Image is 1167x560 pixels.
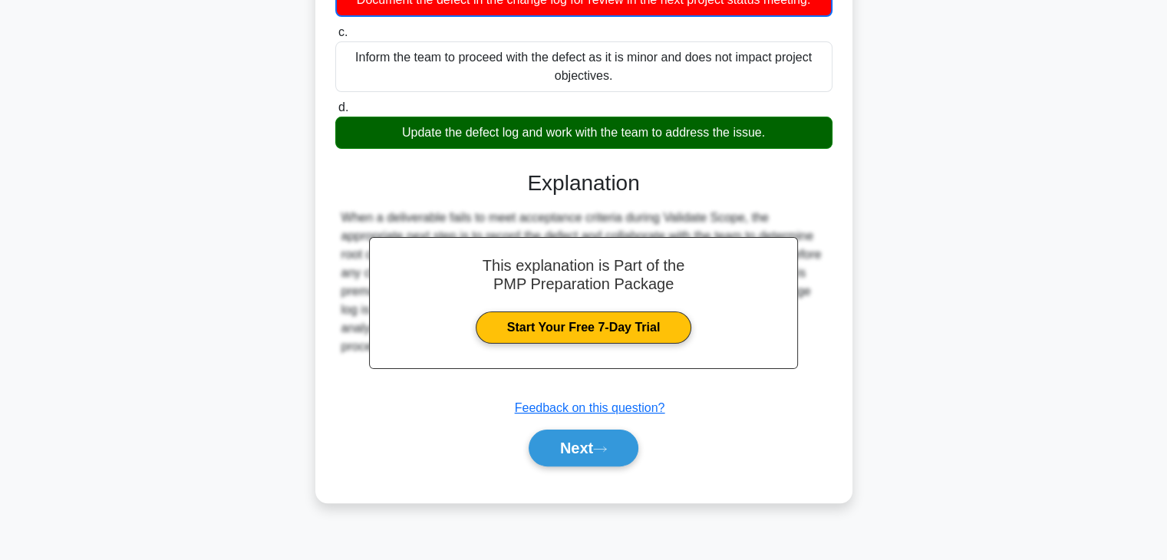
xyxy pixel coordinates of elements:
span: d. [338,100,348,114]
a: Start Your Free 7-Day Trial [476,311,691,344]
a: Feedback on this question? [515,401,665,414]
div: When a deliverable fails to meet acceptance criteria during Validate Scope, the appropriate next ... [341,209,826,356]
button: Next [529,430,638,466]
div: Inform the team to proceed with the defect as it is minor and does not impact project objectives. [335,41,832,92]
div: Update the defect log and work with the team to address the issue. [335,117,832,149]
h3: Explanation [344,170,823,196]
span: c. [338,25,348,38]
